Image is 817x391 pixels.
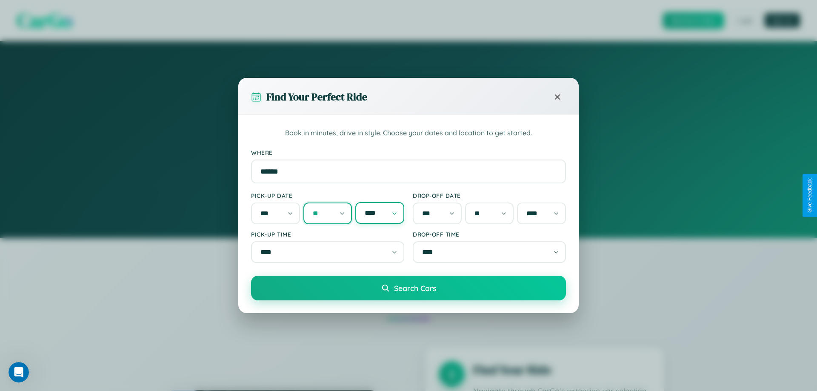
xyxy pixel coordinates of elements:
[394,283,436,293] span: Search Cars
[266,90,367,104] h3: Find Your Perfect Ride
[413,192,566,199] label: Drop-off Date
[251,276,566,300] button: Search Cars
[251,192,404,199] label: Pick-up Date
[251,231,404,238] label: Pick-up Time
[251,128,566,139] p: Book in minutes, drive in style. Choose your dates and location to get started.
[413,231,566,238] label: Drop-off Time
[251,149,566,156] label: Where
